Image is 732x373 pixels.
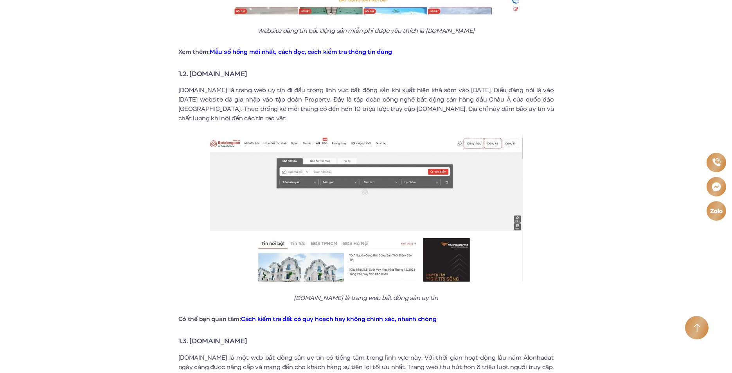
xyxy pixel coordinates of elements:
img: Zalo icon [710,209,723,213]
a: Cách kiểm tra đất có quy hoạch hay không chính xác, nhanh chóng [241,315,436,323]
strong: Xem thêm: [178,48,392,56]
a: Mẫu sổ hồng mới nhất, cách đọc, cách kiểm tra thông tin đúng [210,48,392,56]
img: Messenger icon [712,182,721,191]
strong: 1.3. [DOMAIN_NAME] [178,336,247,346]
img: Arrow icon [694,323,700,332]
em: [DOMAIN_NAME] là trang web bất đông sản uy tín [294,294,438,302]
strong: 1.2. [DOMAIN_NAME] [178,69,247,79]
strong: Có thể bạn quan tâm: [178,315,437,323]
p: [DOMAIN_NAME] là trang web uy tín đi đầu trong lĩnh vực bất động sản khi xuất hiện khá sớm vào [D... [178,86,554,123]
img: Batdongsan.com.vn là trang web bất đông sản uy tín [210,135,523,282]
em: Website đăng tin bất động sản miễn phí được yêu thích là [DOMAIN_NAME] [257,27,475,35]
img: Phone icon [712,158,720,166]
